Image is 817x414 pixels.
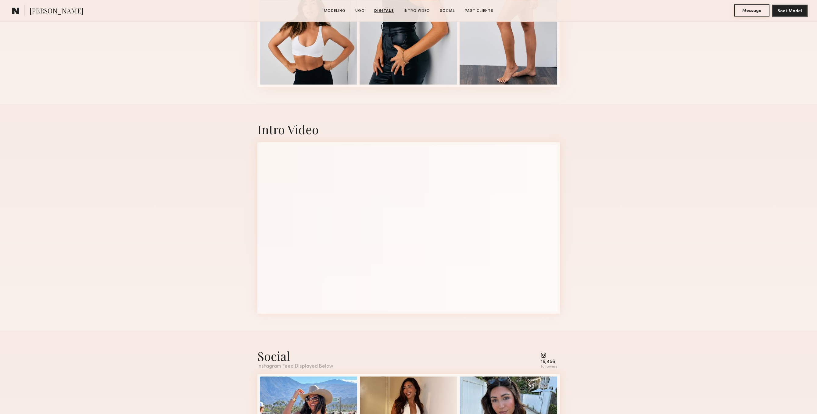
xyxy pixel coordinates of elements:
div: Intro Video [257,121,560,137]
div: 16,456 [541,360,557,364]
div: Instagram Feed Displayed Below [257,364,333,369]
a: Social [437,8,457,14]
button: Book Model [772,5,807,17]
span: [PERSON_NAME] [30,6,83,17]
a: Book Model [772,8,807,13]
div: Social [257,348,333,364]
button: Message [734,4,769,16]
a: UGC [353,8,367,14]
a: Modeling [321,8,348,14]
div: followers [541,365,557,369]
a: Past Clients [462,8,496,14]
a: Intro Video [401,8,432,14]
a: Digitals [372,8,396,14]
